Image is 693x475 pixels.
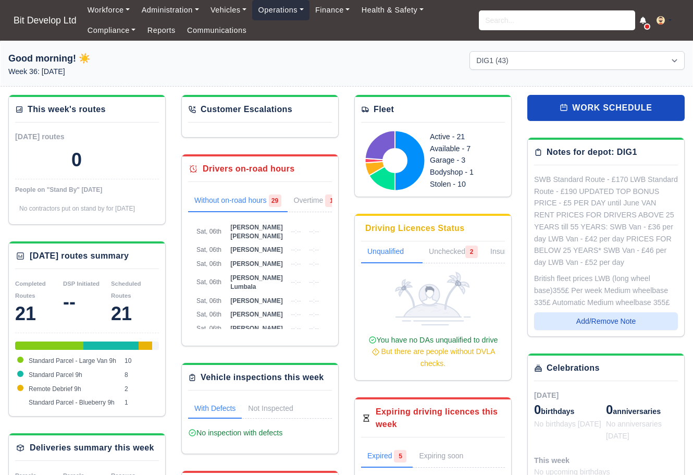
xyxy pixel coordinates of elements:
[291,325,301,332] span: --:--
[430,166,502,178] div: Bodyshop - 1
[29,385,81,393] span: Remote Debrief 9h
[365,222,465,235] div: Driving Licences Status
[291,311,301,318] span: --:--
[230,260,283,267] span: [PERSON_NAME]
[309,246,319,253] span: --:--
[413,446,484,468] a: Expiring soon
[201,103,292,116] div: Customer Escalations
[15,281,46,299] small: Completed Routes
[484,241,541,263] a: Insurance
[269,194,281,207] span: 29
[309,228,319,235] span: --:--
[534,456,570,465] span: This week
[291,228,301,235] span: --:--
[122,354,159,368] td: 10
[430,131,502,143] div: Active - 21
[196,246,221,253] span: Sat, 06th
[15,342,83,350] div: Standard Parcel - Large Van 9h
[534,420,601,428] span: No birthdays [DATE]
[230,224,283,240] span: [PERSON_NAME] [PERSON_NAME]
[291,297,301,305] span: --:--
[196,325,221,332] span: Sat, 06th
[534,174,678,269] div: SWB Standard Route - £170 LWB Standard Route - £190 UPDATED TOP BONUS PRICE - £5 PER DAY until Ju...
[430,154,502,166] div: Garage - 3
[230,297,283,305] span: [PERSON_NAME]
[188,190,288,212] a: Without on-road hours
[606,401,678,418] div: anniversaries
[230,274,283,290] span: [PERSON_NAME] Lumbala
[201,371,324,384] div: Vehicle inspections this week
[8,10,82,31] a: Bit Develop Ltd
[361,241,423,263] a: Unqualified
[365,334,501,370] div: You have no DAs unqualified to drive
[230,246,283,253] span: [PERSON_NAME]
[122,368,159,382] td: 8
[82,20,142,41] a: Compliance
[242,399,299,419] a: Not Inspected
[309,325,319,332] span: --:--
[19,205,135,212] span: No contractors put on stand by for [DATE]
[122,396,159,410] td: 1
[309,311,319,318] span: --:--
[83,342,138,350] div: Standard Parcel 9h
[71,150,82,170] div: 0
[122,382,159,396] td: 2
[309,278,319,286] span: --:--
[534,273,678,308] div: British fleet prices LWB (long wheel base)355£ Per week Medium wheelbase 335£ Automatic Medium wh...
[203,163,294,175] div: Drivers on-road hours
[29,371,82,379] span: Standard Parcel 9h
[196,311,221,318] span: Sat, 06th
[230,311,283,318] span: [PERSON_NAME]
[142,20,181,41] a: Reports
[188,399,242,419] a: With Defects
[291,246,301,253] span: --:--
[111,303,159,324] div: 21
[465,246,478,258] span: 2
[606,403,613,417] span: 0
[30,250,129,262] div: [DATE] routes summary
[15,303,63,324] div: 21
[63,291,111,312] div: --
[534,312,678,330] button: Add/Remove Note
[28,103,106,116] div: This week's routes
[181,20,253,41] a: Communications
[376,406,505,431] div: Expiring driving licences this week
[325,194,338,207] span: 1
[30,442,154,454] div: Deliveries summary this week
[534,403,541,417] span: 0
[63,281,100,287] small: DSP Initiated
[365,346,501,370] div: But there are people without DVLA checks.
[527,95,685,121] a: work schedule
[29,399,115,406] span: Standard Parcel - Blueberry 9h
[139,342,152,350] div: Remote Debrief 9h
[309,297,319,305] span: --:--
[15,131,87,143] div: [DATE] routes
[196,260,221,267] span: Sat, 06th
[291,260,301,267] span: --:--
[606,420,662,440] span: No anniversaries [DATE]
[111,281,141,299] small: Scheduled Routes
[309,260,319,267] span: --:--
[188,429,282,437] span: No inspection with defects
[534,391,559,399] span: [DATE]
[479,10,635,30] input: Search...
[288,190,344,212] a: Overtime
[423,241,484,263] a: Unchecked
[8,51,224,66] h1: Good morning! ☀️
[430,178,502,190] div: Stolen - 10
[15,186,159,194] div: People on "Stand By" [DATE]
[196,278,221,286] span: Sat, 06th
[196,297,221,305] span: Sat, 06th
[394,450,406,462] span: 5
[534,401,606,418] div: birthdays
[641,425,693,475] iframe: Chat Widget
[152,342,159,350] div: Standard Parcel - Blueberry 9h
[547,362,600,374] div: Celebrations
[230,325,283,332] span: [PERSON_NAME]
[430,143,502,155] div: Available - 7
[29,357,116,364] span: Standard Parcel - Large Van 9h
[374,103,394,116] div: Fleet
[196,228,221,235] span: Sat, 06th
